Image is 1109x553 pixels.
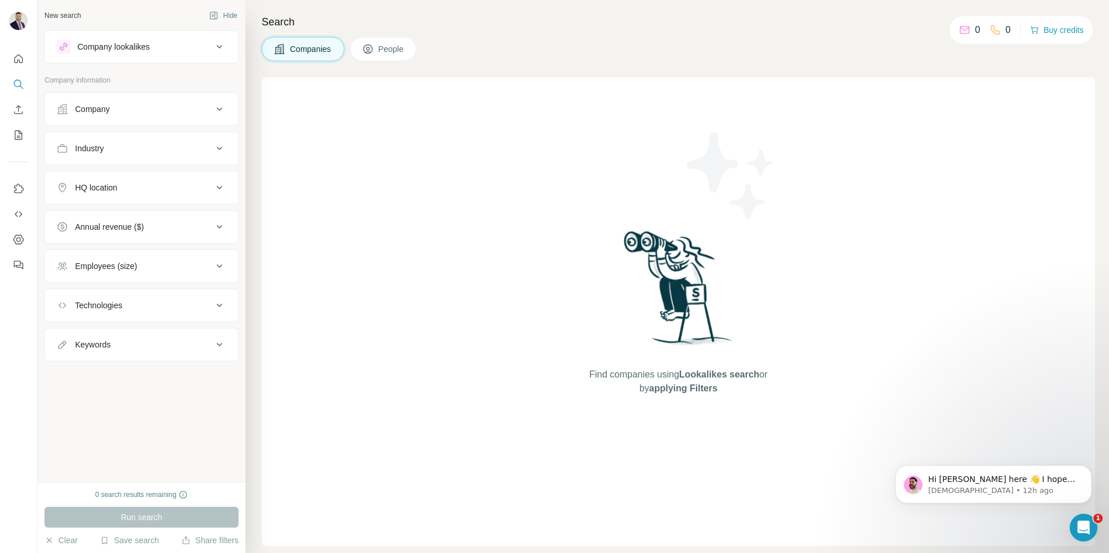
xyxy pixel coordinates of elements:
[45,252,238,280] button: Employees (size)
[1070,514,1097,541] iframe: Intercom live chat
[9,48,28,69] button: Quick start
[45,174,238,201] button: HQ location
[619,228,739,357] img: Surfe Illustration - Woman searching with binoculars
[44,75,239,85] p: Company information
[75,182,117,193] div: HQ location
[1093,514,1103,523] span: 1
[44,10,81,21] div: New search
[1030,22,1084,38] button: Buy credits
[45,95,238,123] button: Company
[9,178,28,199] button: Use Surfe on LinkedIn
[45,292,238,319] button: Technologies
[9,125,28,145] button: My lists
[45,33,238,61] button: Company lookalikes
[201,7,245,24] button: Hide
[9,229,28,250] button: Dashboard
[9,12,28,30] img: Avatar
[679,124,783,227] img: Surfe Illustration - Stars
[95,490,188,500] div: 0 search results remaining
[75,260,137,272] div: Employees (size)
[262,14,1095,30] h4: Search
[75,339,110,350] div: Keywords
[975,23,980,37] p: 0
[679,369,760,379] span: Lookalikes search
[9,74,28,95] button: Search
[878,441,1109,522] iframe: Intercom notifications message
[77,41,150,53] div: Company lookalikes
[9,99,28,120] button: Enrich CSV
[9,204,28,225] button: Use Surfe API
[9,255,28,275] button: Feedback
[290,43,332,55] span: Companies
[75,103,110,115] div: Company
[75,221,144,233] div: Annual revenue ($)
[378,43,405,55] span: People
[45,213,238,241] button: Annual revenue ($)
[181,535,239,546] button: Share filters
[649,383,717,393] span: applying Filters
[75,143,104,154] div: Industry
[45,331,238,358] button: Keywords
[100,535,159,546] button: Save search
[44,535,77,546] button: Clear
[1006,23,1011,37] p: 0
[75,300,122,311] div: Technologies
[586,368,771,395] span: Find companies using or by
[45,134,238,162] button: Industry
